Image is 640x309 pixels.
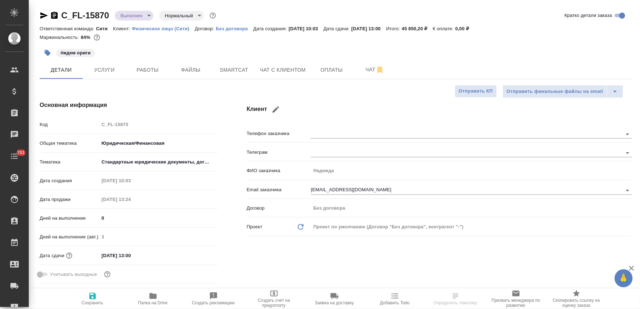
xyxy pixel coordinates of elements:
[103,270,112,279] button: Выбери, если сб и вс нужно считать рабочими днями для выполнения заказа.
[50,11,59,20] button: Скопировать ссылку
[311,165,632,176] input: Пустое поле
[247,167,311,174] p: ФИО заказчика
[434,300,477,305] span: Определить тематику
[40,252,64,259] p: Дата сдачи
[623,185,633,196] button: Open
[174,66,208,75] span: Файлы
[314,66,349,75] span: Оплаты
[217,66,251,75] span: Smartcat
[455,85,497,98] button: Отправить КП
[99,194,162,205] input: Пустое поле
[248,298,300,308] span: Создать счет на предоплату
[81,35,92,40] p: 84%
[163,13,195,19] button: Нормальный
[87,66,122,75] span: Услуги
[92,33,102,42] button: 6145.79 RUB;
[132,25,195,31] a: Физическое лицо (Сити)
[99,232,218,242] input: Пустое поле
[490,298,542,308] span: Призвать менеджера по развитию
[247,205,311,212] p: Договор
[618,271,630,286] span: 🙏
[40,26,96,31] p: Ответственная команда:
[64,251,74,260] button: Если добавить услуги и заполнить их объемом, то дата рассчитается автоматически
[132,26,195,31] p: Физическое лицо (Сити)
[289,26,324,31] p: [DATE] 10:03
[61,49,91,57] p: #ждем ориги
[253,26,288,31] p: Дата создания:
[486,289,546,309] button: Призвать менеджера по развитию
[96,26,113,31] p: Сити
[40,196,99,203] p: Дата продажи
[247,130,311,137] p: Телефон заказчика
[459,87,493,95] span: Отправить КП
[183,289,244,309] button: Создать рекламацию
[40,177,99,184] p: Дата создания
[507,88,603,96] span: Отправить финальные файлы на email
[615,269,633,287] button: 🙏
[99,119,218,130] input: Пустое поле
[386,26,402,31] p: Итого:
[40,45,55,61] button: Добавить тэг
[55,49,96,55] span: ждем ориги
[208,11,218,20] button: Доп статусы указывают на важность/срочность заказа
[50,271,97,278] span: Учитывать выходные
[260,66,306,75] span: Чат с клиентом
[159,11,204,21] div: Выполнен
[365,289,425,309] button: Добавить Todo
[244,289,304,309] button: Создать счет на предоплату
[311,203,632,213] input: Пустое поле
[2,147,27,165] a: 701
[323,26,351,31] p: Дата сдачи:
[123,289,183,309] button: Папка на Drive
[13,149,29,156] span: 701
[376,66,384,74] svg: Отписаться
[247,149,311,156] p: Телеграм
[40,215,99,222] p: Дней на выполнение
[546,289,607,309] button: Скопировать ссылку на оценку заказа
[115,11,153,21] div: Выполнен
[456,26,475,31] p: 0,00 ₽
[61,10,109,20] a: C_FL-15870
[311,221,632,233] div: Проект по умолчанию (Договор "Без договора", контрагент "-")
[352,26,386,31] p: [DATE] 13:00
[99,250,162,261] input: ✎ Введи что-нибудь
[380,300,409,305] span: Добавить Todo
[99,213,218,223] input: ✎ Введи что-нибудь
[195,26,216,31] p: Договор:
[44,66,79,75] span: Детали
[247,223,263,230] p: Проект
[118,13,145,19] button: Выполнен
[503,85,607,98] button: Отправить финальные файлы на email
[623,148,633,158] button: Open
[113,26,132,31] p: Клиент:
[40,35,81,40] p: Маржинальность:
[40,101,218,109] h4: Основная информация
[82,300,103,305] span: Сохранить
[623,129,633,139] button: Open
[216,25,254,31] a: Без договора
[247,101,632,118] h4: Клиент
[40,158,99,166] p: Тематика
[40,11,48,20] button: Скопировать ссылку для ЯМессенджера
[315,300,354,305] span: Заявка на доставку
[192,300,235,305] span: Создать рекламацию
[304,289,365,309] button: Заявка на доставку
[130,66,165,75] span: Работы
[247,186,311,193] p: Email заказчика
[358,65,392,74] span: Чат
[503,85,623,98] div: split button
[216,26,254,31] p: Без договора
[99,156,218,168] div: Стандартные юридические документы, договоры, уставы
[138,300,168,305] span: Папка на Drive
[425,289,486,309] button: Определить тематику
[62,289,123,309] button: Сохранить
[565,12,612,19] span: Кратко детали заказа
[40,121,99,128] p: Код
[99,175,162,186] input: Пустое поле
[40,233,99,241] p: Дней на выполнение (авт.)
[551,298,603,308] span: Скопировать ссылку на оценку заказа
[433,26,456,31] p: К оплате:
[99,137,218,149] div: Юридическая/Финансовая
[40,140,99,147] p: Общая тематика
[402,26,433,31] p: 45 850,20 ₽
